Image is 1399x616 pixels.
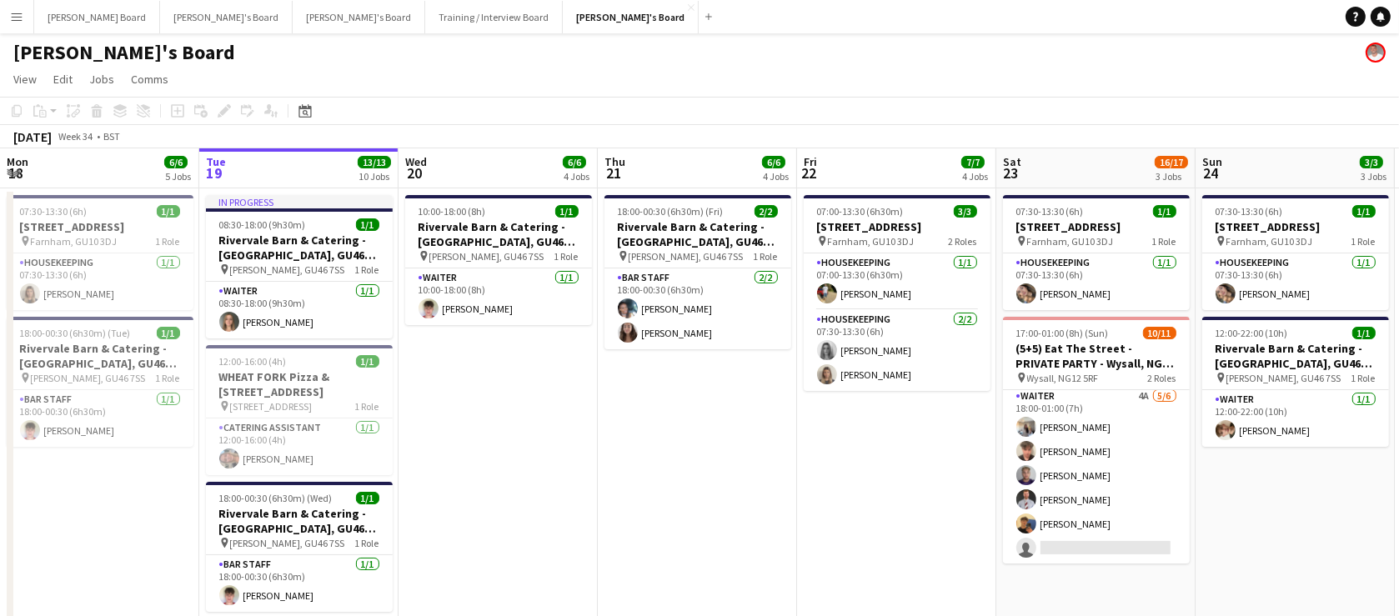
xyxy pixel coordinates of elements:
[763,170,789,183] div: 4 Jobs
[157,327,180,339] span: 1/1
[356,355,379,368] span: 1/1
[206,195,393,208] div: In progress
[206,233,393,263] h3: Rivervale Barn & Catering - [GEOGRAPHIC_DATA], GU46 7SS
[804,195,990,391] app-job-card: 07:00-13:30 (6h30m)3/3[STREET_ADDRESS] Farnham, GU10 3DJ2 RolesHousekeeping1/107:00-13:30 (6h30m)...
[604,268,791,349] app-card-role: BAR STAFF2/218:00-00:30 (6h30m)[PERSON_NAME][PERSON_NAME]
[954,205,977,218] span: 3/3
[949,235,977,248] span: 2 Roles
[1202,317,1389,447] div: 12:00-22:00 (10h)1/1Rivervale Barn & Catering - [GEOGRAPHIC_DATA], GU46 7SS [PERSON_NAME], GU46 7...
[1202,154,1222,169] span: Sun
[961,156,985,168] span: 7/7
[604,219,791,249] h3: Rivervale Barn & Catering - [GEOGRAPHIC_DATA], GU46 7SS
[219,355,287,368] span: 12:00-16:00 (4h)
[1027,372,1099,384] span: Wysall, NG12 5RF
[804,154,817,169] span: Fri
[124,68,175,90] a: Comms
[20,327,131,339] span: 18:00-00:30 (6h30m) (Tue)
[355,537,379,549] span: 1 Role
[355,400,379,413] span: 1 Role
[206,154,226,169] span: Tue
[131,72,168,87] span: Comms
[962,170,988,183] div: 4 Jobs
[7,390,193,447] app-card-role: BAR STAFF1/118:00-00:30 (6h30m)[PERSON_NAME]
[1000,163,1021,183] span: 23
[206,506,393,536] h3: Rivervale Barn & Catering - [GEOGRAPHIC_DATA], GU46 7SS
[555,205,579,218] span: 1/1
[1003,195,1190,310] div: 07:30-13:30 (6h)1/1[STREET_ADDRESS] Farnham, GU10 3DJ1 RoleHousekeeping1/107:30-13:30 (6h)[PERSON...
[403,163,427,183] span: 20
[89,72,114,87] span: Jobs
[356,218,379,231] span: 1/1
[31,372,146,384] span: [PERSON_NAME], GU46 7SS
[31,235,118,248] span: Farnham, GU10 3DJ
[1153,205,1176,218] span: 1/1
[7,317,193,447] app-job-card: 18:00-00:30 (6h30m) (Tue)1/1Rivervale Barn & Catering - [GEOGRAPHIC_DATA], GU46 7SS [PERSON_NAME]...
[1027,235,1114,248] span: Farnham, GU10 3DJ
[1156,170,1187,183] div: 3 Jobs
[7,253,193,310] app-card-role: Housekeeping1/107:30-13:30 (6h)[PERSON_NAME]
[20,205,88,218] span: 07:30-13:30 (6h)
[4,163,28,183] span: 18
[206,482,393,612] app-job-card: 18:00-00:30 (6h30m) (Wed)1/1Rivervale Barn & Catering - [GEOGRAPHIC_DATA], GU46 7SS [PERSON_NAME]...
[164,156,188,168] span: 6/6
[755,205,778,218] span: 2/2
[7,195,193,310] app-job-card: 07:30-13:30 (6h)1/1[STREET_ADDRESS] Farnham, GU10 3DJ1 RoleHousekeeping1/107:30-13:30 (6h)[PERSON...
[1003,317,1190,563] app-job-card: 17:00-01:00 (8h) (Sun)10/11(5+5) Eat The Street - PRIVATE PARTY - Wysall, NG12 5RF Wysall, NG12 5...
[206,418,393,475] app-card-role: Catering Assistant1/112:00-16:00 (4h)[PERSON_NAME]
[203,163,226,183] span: 19
[419,205,486,218] span: 10:00-18:00 (8h)
[13,40,235,65] h1: [PERSON_NAME]'s Board
[1352,205,1376,218] span: 1/1
[206,195,393,338] app-job-card: In progress08:30-18:00 (9h30m)1/1Rivervale Barn & Catering - [GEOGRAPHIC_DATA], GU46 7SS [PERSON_...
[103,130,120,143] div: BST
[230,400,313,413] span: [STREET_ADDRESS]
[157,205,180,218] span: 1/1
[828,235,915,248] span: Farnham, GU10 3DJ
[13,72,37,87] span: View
[359,170,390,183] div: 10 Jobs
[1360,156,1383,168] span: 3/3
[1155,156,1188,168] span: 16/17
[405,268,592,325] app-card-role: Waiter1/110:00-18:00 (8h)[PERSON_NAME]
[34,1,160,33] button: [PERSON_NAME] Board
[1366,43,1386,63] app-user-avatar: Jakub Zalibor
[206,369,393,399] h3: WHEAT FORK Pizza & [STREET_ADDRESS]
[817,205,904,218] span: 07:00-13:30 (6h30m)
[804,219,990,234] h3: [STREET_ADDRESS]
[1003,154,1021,169] span: Sat
[563,1,699,33] button: [PERSON_NAME]'s Board
[405,195,592,325] app-job-card: 10:00-18:00 (8h)1/1Rivervale Barn & Catering - [GEOGRAPHIC_DATA], GU46 7SS [PERSON_NAME], GU46 7S...
[804,253,990,310] app-card-role: Housekeeping1/107:00-13:30 (6h30m)[PERSON_NAME]
[1148,372,1176,384] span: 2 Roles
[356,492,379,504] span: 1/1
[7,341,193,371] h3: Rivervale Barn & Catering - [GEOGRAPHIC_DATA], GU46 7SS
[219,218,306,231] span: 08:30-18:00 (9h30m)
[1202,341,1389,371] h3: Rivervale Barn & Catering - [GEOGRAPHIC_DATA], GU46 7SS
[1003,341,1190,371] h3: (5+5) Eat The Street - PRIVATE PARTY - Wysall, NG12 5RF
[206,345,393,475] app-job-card: 12:00-16:00 (4h)1/1WHEAT FORK Pizza & [STREET_ADDRESS] [STREET_ADDRESS]1 RoleCatering Assistant1/...
[1226,372,1341,384] span: [PERSON_NAME], GU46 7SS
[230,263,345,276] span: [PERSON_NAME], GU46 7SS
[13,128,52,145] div: [DATE]
[762,156,785,168] span: 6/6
[230,537,345,549] span: [PERSON_NAME], GU46 7SS
[604,154,625,169] span: Thu
[1143,327,1176,339] span: 10/11
[53,72,73,87] span: Edit
[358,156,391,168] span: 13/13
[7,219,193,234] h3: [STREET_ADDRESS]
[1152,235,1176,248] span: 1 Role
[1202,253,1389,310] app-card-role: Housekeeping1/107:30-13:30 (6h)[PERSON_NAME]
[1016,205,1084,218] span: 07:30-13:30 (6h)
[293,1,425,33] button: [PERSON_NAME]'s Board
[1202,195,1389,310] app-job-card: 07:30-13:30 (6h)1/1[STREET_ADDRESS] Farnham, GU10 3DJ1 RoleHousekeeping1/107:30-13:30 (6h)[PERSON...
[604,195,791,349] div: 18:00-00:30 (6h30m) (Fri)2/2Rivervale Barn & Catering - [GEOGRAPHIC_DATA], GU46 7SS [PERSON_NAME]...
[1202,219,1389,234] h3: [STREET_ADDRESS]
[1216,205,1283,218] span: 07:30-13:30 (6h)
[206,555,393,612] app-card-role: BAR STAFF1/118:00-00:30 (6h30m)[PERSON_NAME]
